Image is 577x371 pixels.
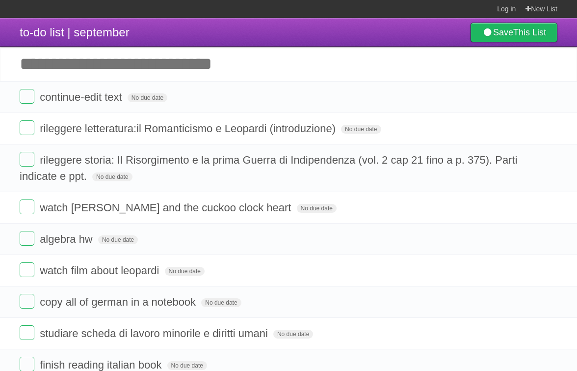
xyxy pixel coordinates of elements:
[273,330,313,339] span: No due date
[40,201,293,214] span: watch [PERSON_NAME] and the cuckoo clock heart
[20,89,34,104] label: Done
[40,91,125,103] span: continue-edit text
[20,152,34,167] label: Done
[128,93,167,102] span: No due date
[40,122,338,135] span: rileggere letteratura:il Romanticismo e Leopardi (introduzione)
[341,125,381,134] span: No due date
[201,298,241,307] span: No due date
[40,233,95,245] span: algebra hw
[92,172,132,181] span: No due date
[471,23,557,42] a: SaveThis List
[40,359,164,371] span: finish reading italian book
[167,361,207,370] span: No due date
[513,28,546,37] b: This List
[20,26,130,39] span: to-do list | september
[20,262,34,277] label: Done
[165,267,205,276] span: No due date
[98,235,138,244] span: No due date
[20,325,34,340] label: Done
[40,264,161,277] span: watch film about leopardi
[20,294,34,309] label: Done
[20,120,34,135] label: Done
[297,204,337,213] span: No due date
[20,200,34,214] label: Done
[40,296,198,308] span: copy all of german in a notebook
[40,327,270,340] span: studiare scheda di lavoro minorile e diritti umani
[20,231,34,246] label: Done
[20,154,518,182] span: rileggere storia: Il Risorgimento e la prima Guerra di Indipendenza (vol. 2 cap 21 fino a p. 375)...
